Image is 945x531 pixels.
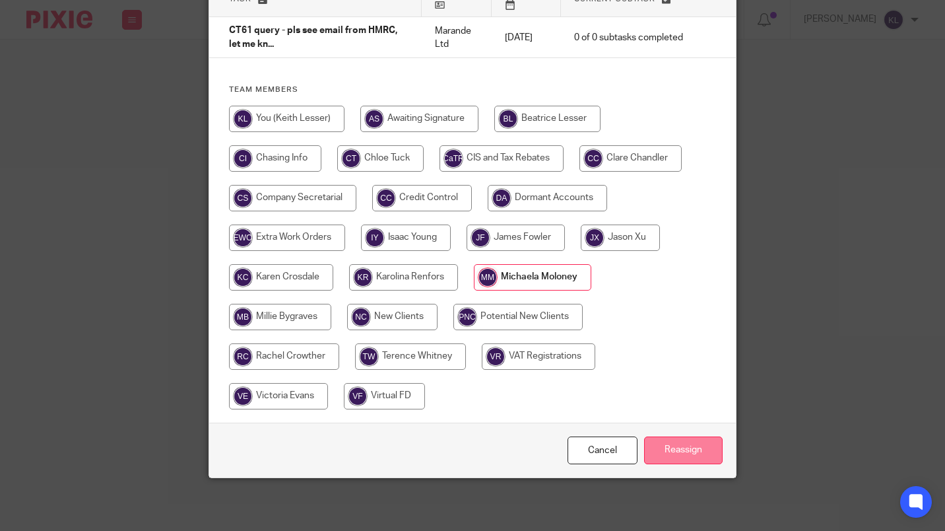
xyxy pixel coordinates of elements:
p: Marande Ltd [435,24,478,52]
td: 0 of 0 subtasks completed [561,17,696,58]
input: Reassign [644,437,723,465]
h4: Team members [229,85,716,95]
a: Close this dialog window [568,437,637,465]
p: [DATE] [505,31,548,44]
span: CT61 query - pls see email from HMRC, let me kn... [229,26,397,50]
